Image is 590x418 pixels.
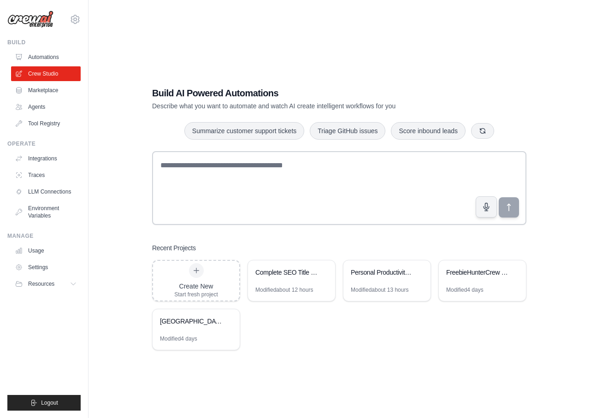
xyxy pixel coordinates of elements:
button: Triage GitHub issues [310,122,385,140]
div: Build [7,39,81,46]
div: Complete SEO Title & Platform Strategy Generator [255,268,319,277]
p: Describe what you want to automate and watch AI create intelligent workflows for you [152,101,462,111]
button: Resources [11,277,81,291]
div: Modified 4 days [446,286,484,294]
a: Environment Variables [11,201,81,223]
h3: Recent Projects [152,243,196,253]
button: Click to speak your automation idea [476,196,497,218]
div: Operate [7,140,81,147]
a: LLM Connections [11,184,81,199]
div: Modified about 13 hours [351,286,408,294]
a: Usage [11,243,81,258]
button: Logout [7,395,81,411]
img: Logo [7,11,53,28]
button: Summarize customer support tickets [184,122,304,140]
div: Modified about 12 hours [255,286,313,294]
div: Personal Productivity Manager [351,268,414,277]
span: Resources [28,280,54,288]
button: Get new suggestions [471,123,494,139]
span: Logout [41,399,58,406]
div: [GEOGRAPHIC_DATA] Product Finder [160,317,223,326]
a: Crew Studio [11,66,81,81]
div: Start fresh project [174,291,218,298]
div: FreebieHunterCrew - Sample Search Automation [446,268,509,277]
a: Marketplace [11,83,81,98]
iframe: Chat Widget [544,374,590,418]
div: Modified 4 days [160,335,197,342]
a: Automations [11,50,81,65]
div: Create New [174,282,218,291]
a: Settings [11,260,81,275]
a: Agents [11,100,81,114]
button: Score inbound leads [391,122,466,140]
h1: Build AI Powered Automations [152,87,462,100]
a: Tool Registry [11,116,81,131]
div: Manage [7,232,81,240]
a: Integrations [11,151,81,166]
a: Traces [11,168,81,183]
